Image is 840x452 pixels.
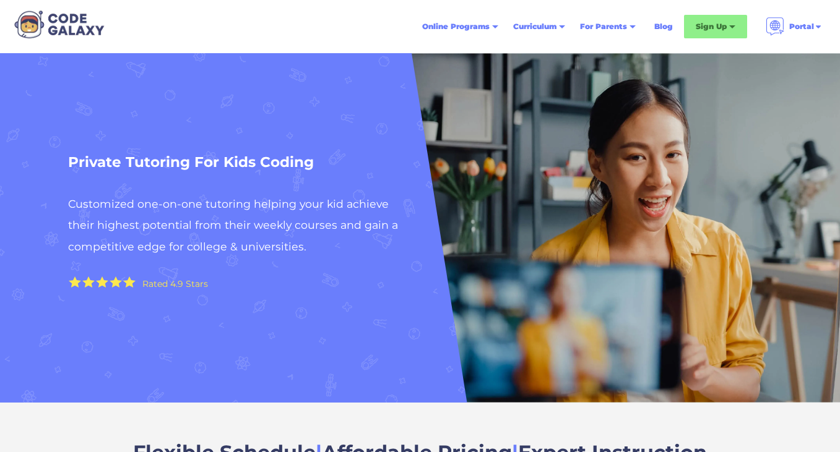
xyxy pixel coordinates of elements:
[69,276,81,288] img: Yellow Star - the Code Galaxy
[696,20,727,33] div: Sign Up
[422,20,490,33] div: Online Programs
[68,150,414,175] h1: Private Tutoring For Kids Coding
[789,20,814,33] div: Portal
[513,20,556,33] div: Curriculum
[110,276,122,288] img: Yellow Star - the Code Galaxy
[142,279,208,288] div: Rated 4.9 Stars
[96,276,108,288] img: Yellow Star - the Code Galaxy
[82,276,95,288] img: Yellow Star - the Code Galaxy
[123,276,136,288] img: Yellow Star - the Code Galaxy
[647,15,680,38] a: Blog
[580,20,627,33] div: For Parents
[68,194,414,257] h2: Customized one-on-one tutoring helping your kid achieve their highest potential from their weekly...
